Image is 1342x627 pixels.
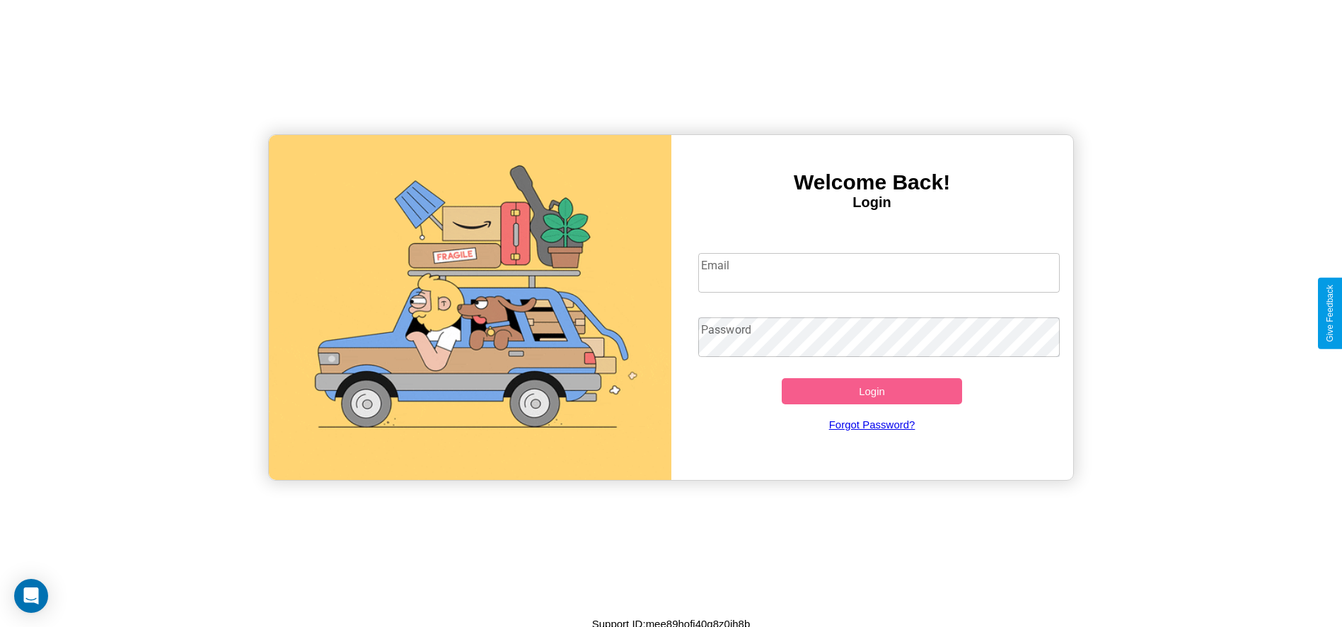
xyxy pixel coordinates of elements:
[14,579,48,613] div: Open Intercom Messenger
[1325,285,1335,342] div: Give Feedback
[671,170,1073,194] h3: Welcome Back!
[671,194,1073,211] h4: Login
[269,135,671,480] img: gif
[691,404,1053,445] a: Forgot Password?
[782,378,963,404] button: Login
